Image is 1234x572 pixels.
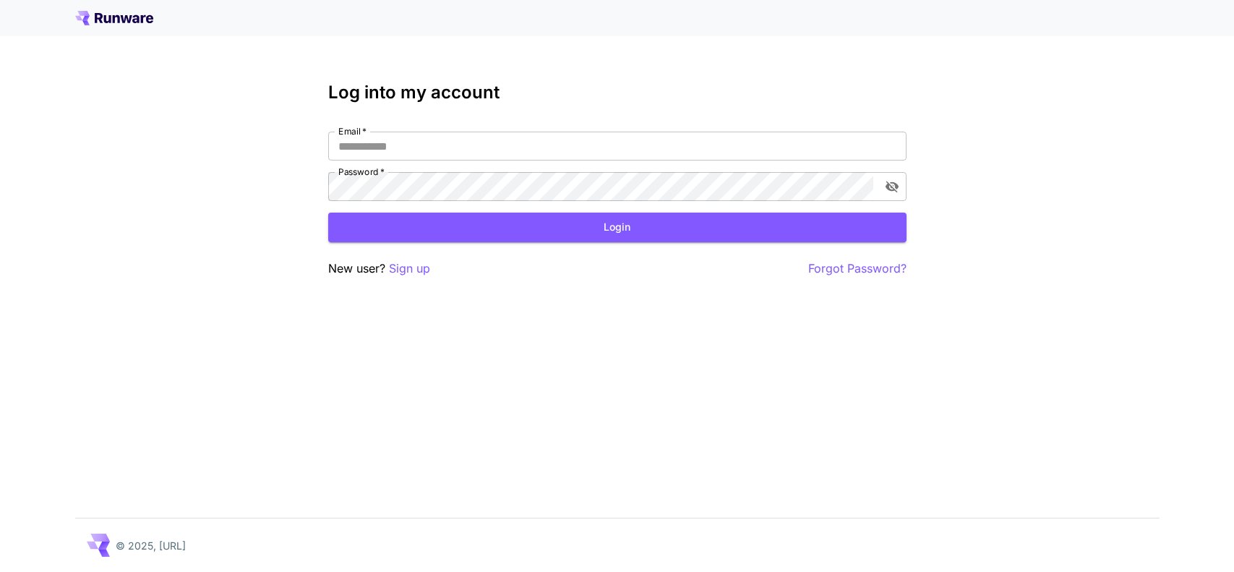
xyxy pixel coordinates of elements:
p: © 2025, [URL] [116,538,186,553]
label: Email [338,125,367,137]
button: Forgot Password? [808,260,907,278]
button: Login [328,213,907,242]
button: toggle password visibility [879,174,905,200]
button: Sign up [389,260,430,278]
h3: Log into my account [328,82,907,103]
p: New user? [328,260,430,278]
label: Password [338,166,385,178]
